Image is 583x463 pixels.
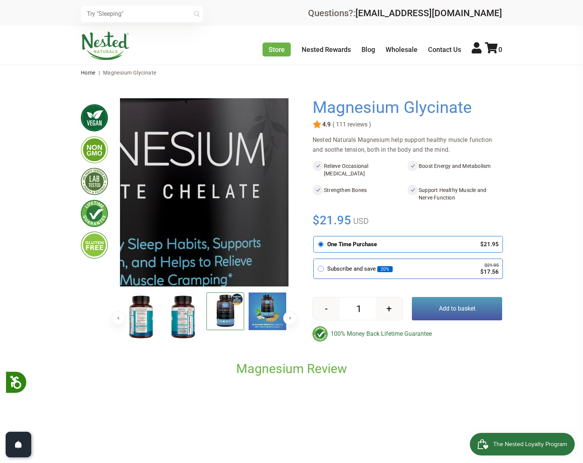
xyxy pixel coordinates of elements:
[355,8,502,18] a: [EMAIL_ADDRESS][DOMAIN_NAME]
[351,216,369,226] span: USD
[313,135,502,155] div: Nested Naturals Magnesium help support healthy muscle function and soothe tension, both in the bo...
[81,231,108,259] img: glutenfree
[263,43,291,56] a: Store
[428,46,461,53] a: Contact Us
[470,433,575,455] iframe: Button to open loyalty program pop-up
[122,292,160,341] img: Magnesium Glycinate
[97,70,102,76] span: |
[313,185,407,203] li: Strengthen Bones
[308,9,502,18] div: Questions?:
[81,65,502,80] nav: breadcrumbs
[103,70,156,76] span: Magnesium Glycinate
[81,70,96,76] a: Home
[6,432,31,457] button: Open
[81,32,130,60] img: Nested Naturals
[81,200,108,227] img: lifetimeguarantee
[302,46,351,53] a: Nested Rewards
[407,185,502,203] li: Support Healthy Muscle and Nerve Function
[361,46,375,53] a: Blog
[81,104,108,131] img: vegan
[112,311,125,325] button: Previous
[386,46,418,53] a: Wholesale
[249,292,286,330] img: Magnesium Glycinate
[313,98,498,117] h1: Magnesium Glycinate
[498,46,502,53] span: 0
[322,121,331,128] span: 4.9
[331,121,371,128] span: ( 111 reviews )
[313,120,322,129] img: star.svg
[313,161,407,179] li: Relieve Occasional [MEDICAL_DATA]
[122,361,461,377] h2: Magnesium Review
[206,292,244,330] img: Magnesium Glycinate
[313,297,340,320] button: -
[485,46,502,53] a: 0
[164,292,202,341] img: Magnesium Glycinate
[313,326,328,341] img: badge-lifetimeguarantee-color.svg
[283,311,297,325] button: Next
[407,161,502,179] li: Boost Energy and Metabolism
[81,6,203,22] input: Try "Sleeping"
[81,136,108,163] img: gmofree
[81,168,108,195] img: thirdpartytested
[412,297,502,320] button: Add to basket
[313,326,502,341] div: 100% Money Back Lifetime Guarantee
[313,212,351,228] span: $21.95
[376,297,402,320] button: +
